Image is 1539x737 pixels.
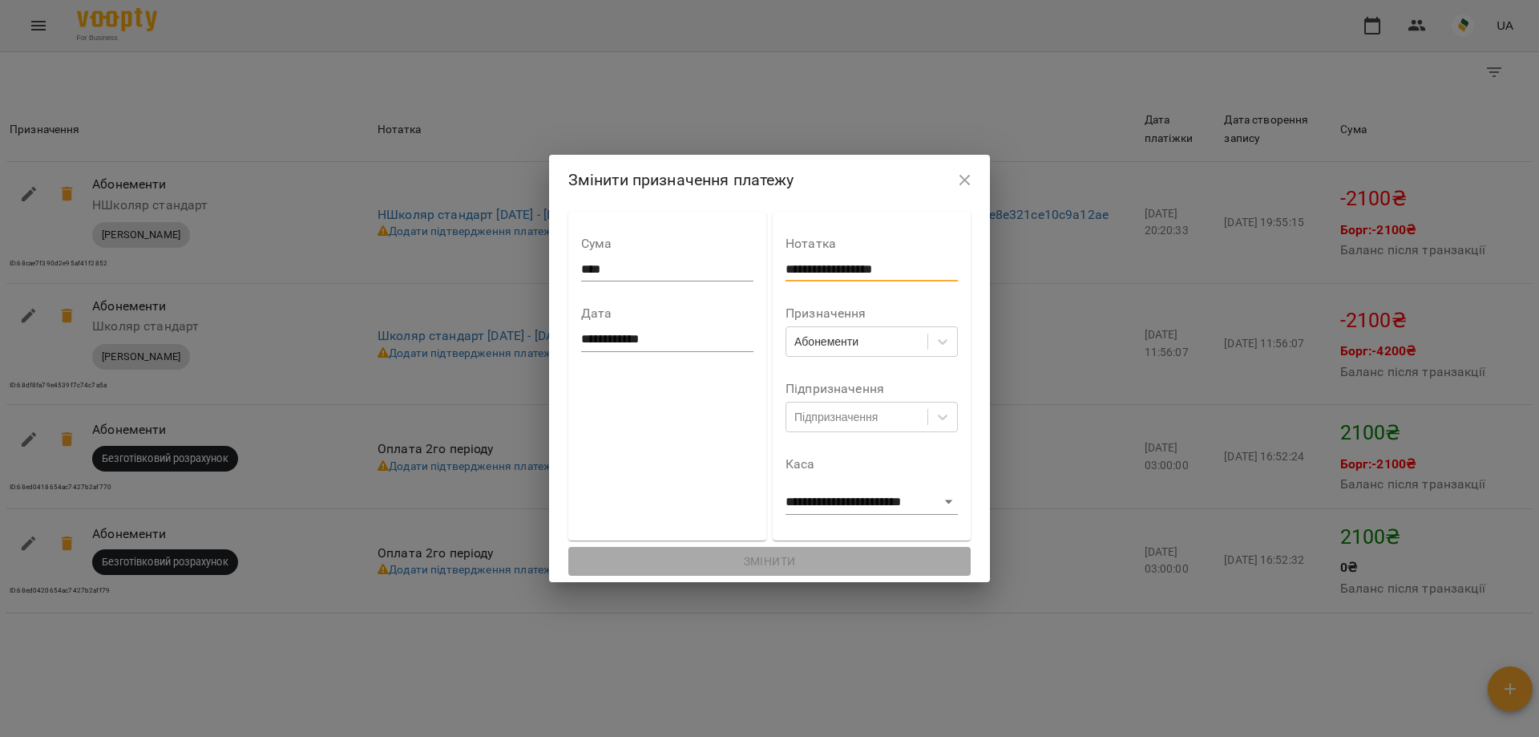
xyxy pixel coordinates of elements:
[568,168,971,192] h2: Змінити призначення платежу
[786,383,958,395] label: Підпризначення
[786,458,958,471] label: Каса
[581,237,753,250] label: Сума
[794,334,858,350] div: Абонементи
[786,307,958,320] label: Призначення
[786,237,958,250] label: Нотатка
[794,409,878,425] div: Підпризначення
[581,307,753,320] label: Дата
